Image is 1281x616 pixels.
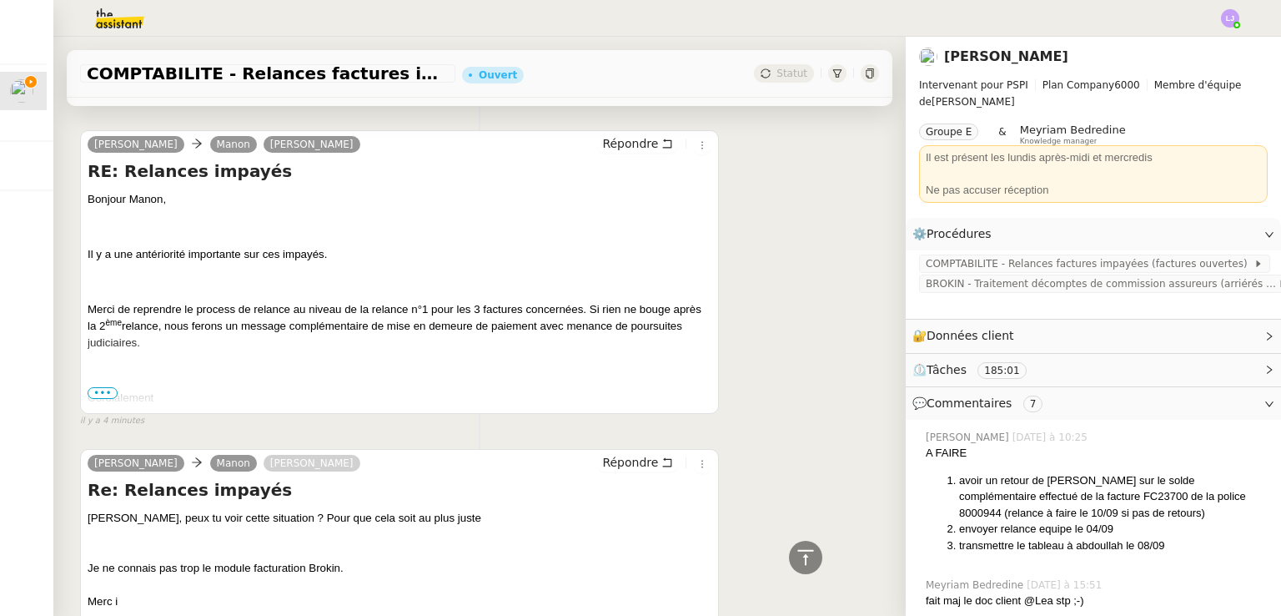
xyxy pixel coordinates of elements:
[959,521,1268,538] li: envoyer relance equipe le 04/09
[926,275,1278,292] span: BROKIN - Traitement décomptes de commission assureurs (arriérés de primes ouverts)
[926,430,1012,445] span: [PERSON_NAME]
[926,593,1268,609] div: fait maj le doc client @Lea stp ;-)
[88,560,711,577] div: Je ne connais pas trop le module facturation Brokin.
[1020,124,1126,145] app-user-label: Knowledge manager
[912,326,1021,346] span: 🔐
[88,137,184,152] a: [PERSON_NAME]
[264,137,360,152] a: [PERSON_NAME]
[906,387,1281,420] div: 💬Commentaires 7
[926,578,1027,593] span: Meyriam Bedredine
[210,137,257,152] a: Manon
[602,454,658,471] span: Répondre
[926,255,1253,272] span: COMPTABILITE - Relances factures impayées (factures ouvertes)
[927,396,1012,410] span: Commentaires
[1114,79,1140,91] span: 6000
[210,456,257,471] a: Manon
[919,77,1268,110] span: [PERSON_NAME]
[1020,137,1098,146] span: Knowledge manager
[520,94,534,109] span: par
[919,124,978,140] nz-tag: Groupe E
[1221,9,1239,28] img: svg
[520,94,661,109] small: [PERSON_NAME]
[264,456,360,471] a: [PERSON_NAME]
[926,149,1261,166] div: Il est présent les lundis après-midi et mercredis
[1042,79,1114,91] span: Plan Company
[926,182,1261,199] div: Ne pas accuser réception
[88,159,711,183] h4: RE: Relances impayés
[603,94,662,109] span: il y a 5 heures
[977,362,1026,379] nz-tag: 185:01
[912,363,1040,376] span: ⏲️
[88,593,711,610] div: Merc i
[596,134,679,153] button: Répondre
[10,79,33,103] img: users%2F0zQGGmvZECeMseaPawnreYAQQyS2%2Favatar%2Feddadf8a-b06f-4db9-91c4-adeed775bb0f
[602,135,658,152] span: Répondre
[88,387,118,399] span: •••
[776,68,807,79] span: Statut
[88,303,701,349] span: Merci de reprendre le process de relance au niveau de la relance n°1 pour les 3 factures concerné...
[906,354,1281,386] div: ⏲️Tâches 185:01
[959,538,1268,554] li: transmettre le tableau à abdoullah le 08/09
[1012,430,1091,445] span: [DATE] à 10:25
[1027,578,1105,593] span: [DATE] à 15:51
[926,445,1268,462] div: A FAIRE
[906,218,1281,250] div: ⚙️Procédures
[88,456,184,471] a: [PERSON_NAME]
[88,193,166,205] span: Bonjour Manon,
[1023,396,1043,412] nz-tag: 7
[88,248,327,260] span: Il y a une antériorité importante sur ces impayés.
[106,318,122,327] sup: ème
[906,320,1281,352] div: 🔐Données client
[479,70,517,80] div: Ouvert
[912,225,999,244] span: ⚙️
[596,453,679,472] button: Répondre
[998,124,1006,145] span: &
[927,227,992,240] span: Procédures
[1020,124,1126,136] span: Meyriam Bedredine
[87,65,449,82] span: COMPTABILITE - Relances factures impayées - [DATE]
[919,79,1028,91] span: Intervenant pour PSPI
[944,48,1068,64] a: [PERSON_NAME]
[927,363,967,376] span: Tâches
[80,414,144,428] span: il y a 4 minutes
[88,510,711,527] div: [PERSON_NAME], peux tu voir cette situation ? Pour que cela soit au plus juste
[88,391,153,404] span: Cordialement
[959,472,1268,522] li: avoir un retour de [PERSON_NAME] sur le solde complémentaire effectué de la facture FC23700 de la...
[88,478,711,502] h4: Re: Relances impayés
[912,396,1049,410] span: 💬
[927,329,1014,342] span: Données client
[919,48,937,66] img: users%2F0zQGGmvZECeMseaPawnreYAQQyS2%2Favatar%2Feddadf8a-b06f-4db9-91c4-adeed775bb0f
